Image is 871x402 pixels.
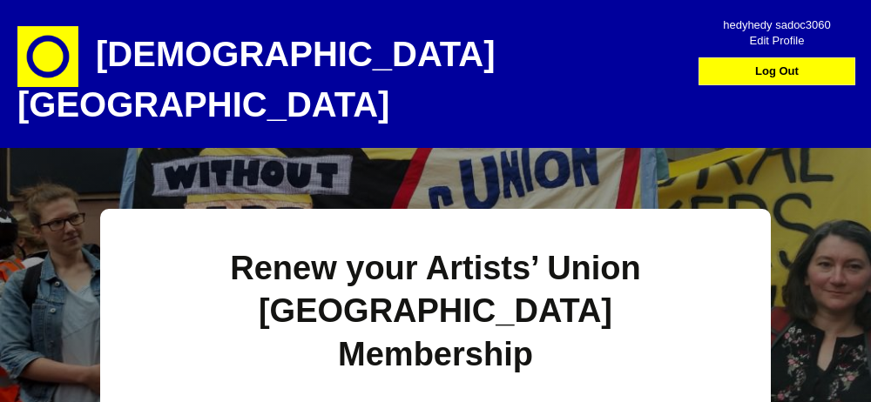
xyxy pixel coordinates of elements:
[715,27,839,43] span: Edit Profile
[17,26,78,87] img: circle-e1448293145835.png
[715,11,839,27] span: hedyhedy sadoc3060
[703,58,851,84] a: Log Out
[157,247,714,376] h1: Renew your Artists’ Union [GEOGRAPHIC_DATA] Membership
